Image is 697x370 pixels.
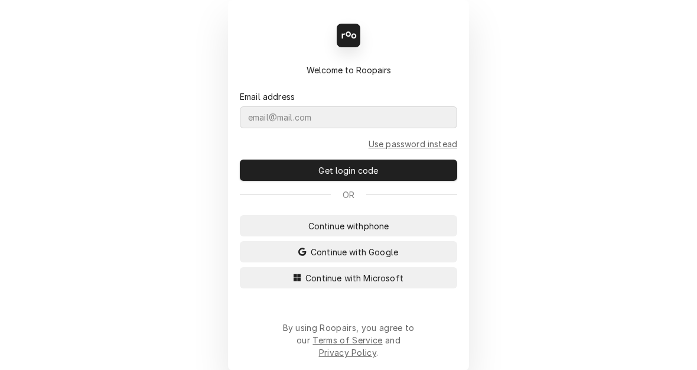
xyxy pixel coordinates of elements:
[240,189,457,201] div: Or
[240,160,457,181] button: Get login code
[240,241,457,262] button: Continue with Google
[312,335,382,345] a: Terms of Service
[369,138,457,150] a: Go to Email and password form
[240,90,295,103] label: Email address
[306,220,392,232] span: Continue with phone
[316,164,380,177] span: Get login code
[240,267,457,288] button: Continue with Microsoft
[240,215,457,236] button: Continue withphone
[282,322,415,359] div: By using Roopairs, you agree to our and .
[319,348,376,358] a: Privacy Policy
[303,272,406,284] span: Continue with Microsoft
[308,246,400,258] span: Continue with Google
[240,106,457,128] input: email@mail.com
[240,64,457,76] div: Welcome to Roopairs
